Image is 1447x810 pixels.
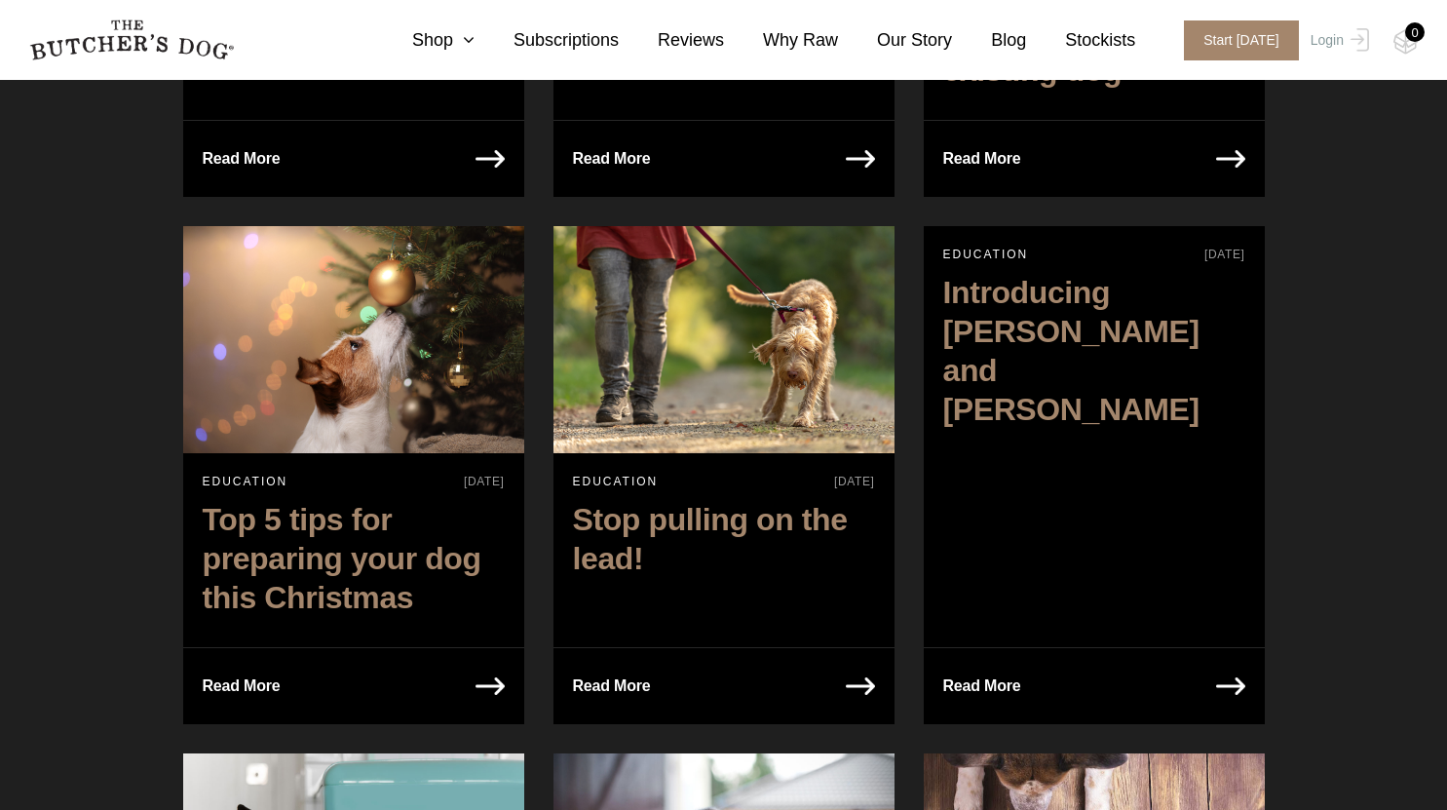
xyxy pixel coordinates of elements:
a: Shop [373,27,475,54]
p: EDUCATION [203,473,288,490]
a: Read More [924,648,1041,724]
div: 0 [1405,22,1425,42]
img: arrow-right-white.png [1216,677,1245,695]
p: [DATE] [464,473,504,490]
a: Login [1306,20,1369,60]
a: Stop pulling on the lead! [553,490,895,598]
p: Read More [203,145,281,173]
a: Read More [183,121,300,197]
p: Read More [573,673,651,700]
img: arrow-right-white.png [846,150,875,168]
span: Start [DATE] [1184,20,1299,60]
a: Read More [553,648,670,724]
p: [DATE] [834,473,874,490]
img: arrow-right-white.png [1216,150,1245,168]
img: arrow-right-white.png [476,150,505,168]
a: Introducing [PERSON_NAME] and [PERSON_NAME] [924,263,1265,448]
p: Read More [203,673,281,700]
a: Reviews [619,27,724,54]
a: Blog [952,27,1026,54]
img: arrow-right-white.png [846,677,875,695]
p: EDUCATION [943,246,1029,263]
a: Subscriptions [475,27,619,54]
a: Read More [553,121,670,197]
img: arrow-right-white.png [476,677,505,695]
a: Top 5 tips for preparing your dog this Christmas [183,490,524,636]
a: Stockists [1026,27,1135,54]
p: Read More [943,673,1021,700]
p: Read More [573,145,651,173]
a: Read More [183,648,300,724]
p: Read More [943,145,1021,173]
p: [DATE] [1204,246,1244,263]
a: Read More [924,121,1041,197]
img: TBD_Cart-Empty.png [1393,29,1418,55]
a: Why Raw [724,27,838,54]
p: EDUCATION [573,473,659,490]
a: Start [DATE] [1164,20,1306,60]
a: Our Story [838,27,952,54]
